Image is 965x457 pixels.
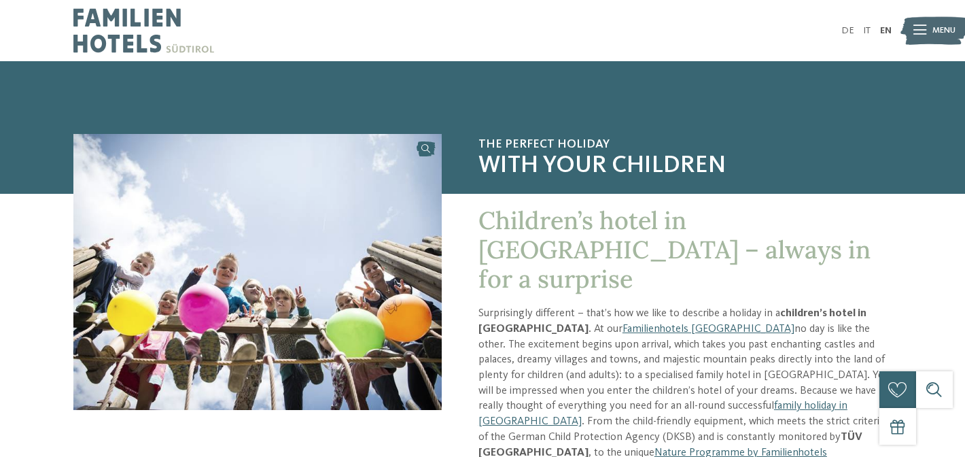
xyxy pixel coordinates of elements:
a: IT [863,26,871,35]
img: Children’s hotel in South Tyrol: fun, games, action [73,134,442,410]
strong: children’s hotel in [GEOGRAPHIC_DATA] [478,308,866,335]
a: Familienhotels [GEOGRAPHIC_DATA] [622,324,794,335]
span: The perfect holiday [478,137,892,152]
span: with your children [478,152,892,181]
span: Menu [932,24,955,37]
span: Children’s hotel in [GEOGRAPHIC_DATA] – always in for a surprise [478,205,871,294]
a: EN [880,26,892,35]
a: DE [841,26,854,35]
